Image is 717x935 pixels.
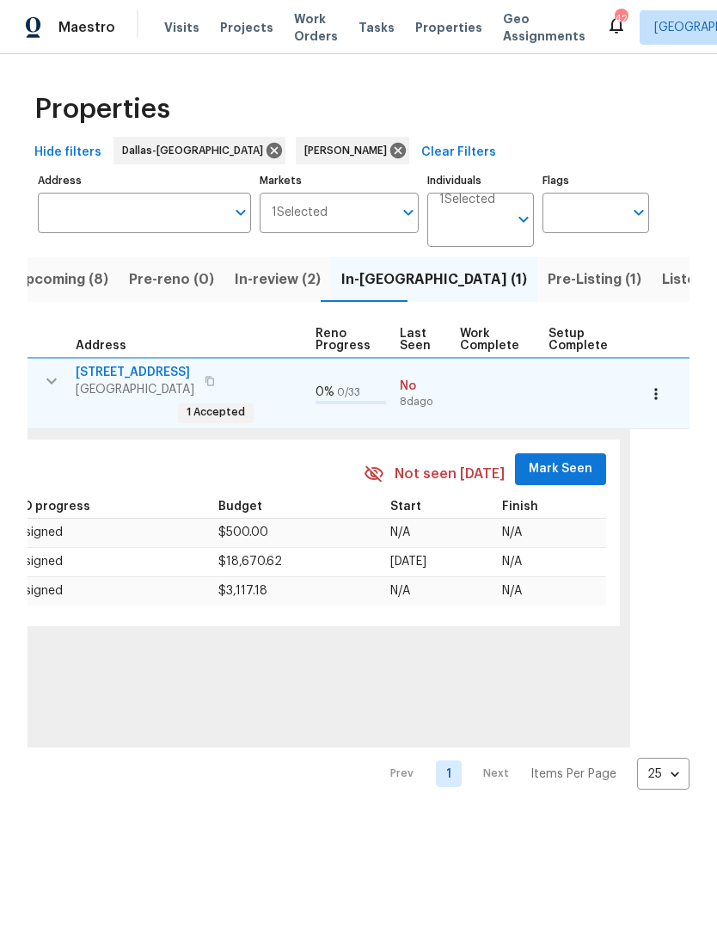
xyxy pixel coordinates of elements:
button: Clear Filters [414,137,503,169]
span: Visits [164,19,199,36]
button: Open [512,207,536,231]
button: Mark Seen [515,453,606,485]
p: Items Per Page [530,766,616,783]
span: Last Seen [400,328,431,352]
label: Flags [542,175,649,186]
span: Tasks [358,22,395,34]
span: $500.00 [218,526,268,538]
span: [STREET_ADDRESS] [76,364,194,381]
span: Mark Seen [529,458,592,480]
button: Open [229,200,253,225]
span: Start [390,501,421,513]
span: Geo Assignments [503,10,585,45]
span: Work Complete [460,328,519,352]
span: WO progress [11,501,90,513]
div: 25 [637,752,689,797]
span: In-[GEOGRAPHIC_DATA] (1) [341,268,527,292]
div: Dallas-[GEOGRAPHIC_DATA] [113,137,285,164]
nav: Pagination Navigation [374,758,689,790]
a: Goto page 1 [436,760,462,787]
div: [PERSON_NAME] [296,137,409,164]
span: Pre-Listing (1) [548,268,641,292]
span: Address [76,340,126,352]
span: $18,670.62 [218,556,282,568]
span: Pre-reno (0) [129,268,214,292]
span: N/A [502,556,522,568]
span: Dallas-[GEOGRAPHIC_DATA] [122,142,270,159]
span: Finish [502,501,538,513]
p: Assigned [11,553,205,571]
div: 42 [615,10,627,28]
span: 8d ago [400,395,446,409]
span: Not seen [DATE] [395,464,505,484]
span: N/A [390,526,410,538]
span: Projects [220,19,273,36]
label: Markets [260,175,420,186]
span: N/A [502,585,522,597]
span: Budget [218,501,262,513]
span: Maestro [58,19,115,36]
span: Work Orders [294,10,338,45]
button: Open [627,200,651,225]
label: Address [38,175,251,186]
span: Properties [415,19,482,36]
span: [DATE] [390,556,426,568]
p: Assigned [11,582,205,600]
span: 1 Selected [272,206,328,220]
label: Individuals [427,175,534,186]
span: 0 / 33 [337,387,360,397]
span: 1 Accepted [180,405,252,420]
span: N/A [502,526,522,538]
span: Clear Filters [421,142,496,163]
button: Open [396,200,420,225]
span: No [400,378,446,395]
span: 0 % [316,386,334,398]
p: Assigned [11,524,205,542]
span: [PERSON_NAME] [304,142,394,159]
span: Upcoming (8) [15,268,108,292]
span: $3,117.18 [218,585,267,597]
button: Hide filters [28,137,108,169]
span: 1 Selected [439,193,495,207]
span: Hide filters [34,142,101,163]
span: Properties [34,101,170,118]
span: [GEOGRAPHIC_DATA] [76,381,194,398]
span: Reno Progress [316,328,371,352]
span: Setup Complete [548,328,608,352]
span: N/A [390,585,410,597]
span: In-review (2) [235,268,321,292]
